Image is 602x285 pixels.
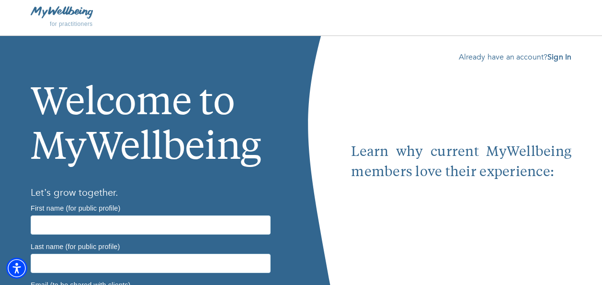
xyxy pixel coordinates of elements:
[6,258,27,279] div: Accessibility Menu
[351,142,571,183] p: Learn why current MyWellbeing members love their experience:
[31,204,120,211] label: First name (for public profile)
[31,185,271,201] h6: Let’s grow together.
[50,21,93,27] span: for practitioners
[31,243,120,249] label: Last name (for public profile)
[547,52,571,62] a: Sign In
[31,51,271,172] h1: Welcome to MyWellbeing
[31,6,93,18] img: MyWellbeing
[351,51,571,63] p: Already have an account?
